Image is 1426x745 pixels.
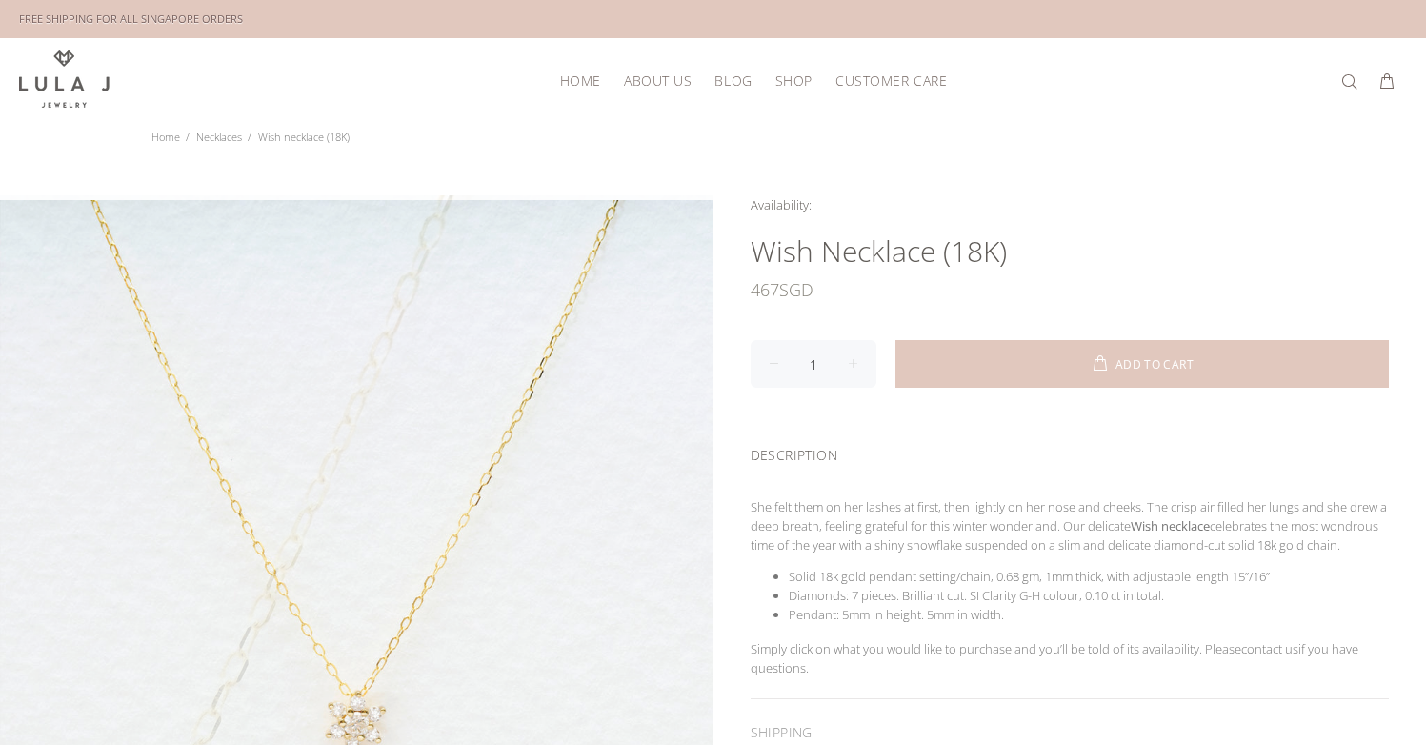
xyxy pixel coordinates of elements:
[19,9,243,30] div: FREE SHIPPING FOR ALL SINGAPORE ORDERS
[751,196,812,213] span: Availability:
[1131,517,1210,534] strong: Wish necklace
[775,73,813,88] span: SHOP
[151,130,180,144] a: Home
[751,271,1390,309] div: SGD
[549,66,613,95] a: HOME
[751,271,779,309] span: 467
[789,586,1390,605] li: Diamonds: 7 pieces. Brilliant cut. SI Clarity G-H colour, 0.10 ct in total.
[613,66,703,95] a: ABOUT US
[751,639,1390,677] p: Simply click on what you would like to purchase and you’ll be told of its availability. Please if...
[703,66,763,95] a: BLOG
[258,130,350,144] span: Wish necklace (18K)
[751,422,1390,482] div: DESCRIPTION
[789,567,1390,586] li: Solid 18k gold pendant setting/chain, 0.68 gm, 1mm thick, with adjustable length 15”/16”
[624,73,692,88] span: ABOUT US
[714,73,752,88] span: BLOG
[1115,359,1194,371] span: ADD TO CART
[789,605,1390,624] li: Pendant: 5mm in height. 5mm in width.
[196,130,242,144] a: Necklaces
[824,66,947,95] a: CUSTOMER CARE
[895,340,1390,388] button: ADD TO CART
[560,73,601,88] span: HOME
[764,66,824,95] a: SHOP
[751,497,1390,554] p: She felt them on her lashes at first, then lightly on her nose and cheeks. The crisp air filled h...
[1241,640,1298,657] a: contact us
[751,232,1390,271] h1: Wish necklace (18K)
[835,73,947,88] span: CUSTOMER CARE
